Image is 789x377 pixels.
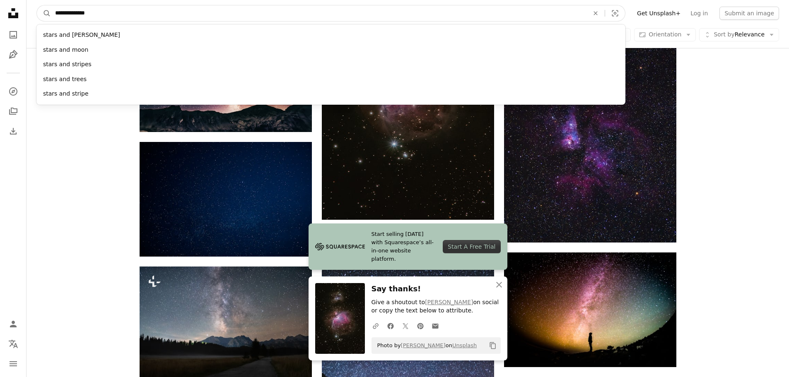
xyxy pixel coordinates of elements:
[428,317,443,334] a: Share over email
[632,7,685,20] a: Get Unsplash+
[36,28,625,43] div: stars and [PERSON_NAME]
[5,316,22,332] a: Log in / Sign up
[586,5,605,21] button: Clear
[372,230,437,263] span: Start selling [DATE] with Squarespace’s all-in-one website platform.
[504,306,676,313] a: silhouette photography of person
[5,26,22,43] a: Photos
[140,320,312,327] a: the milky shines brightly over the mountains in the distance
[36,86,625,101] div: stars and stripe
[322,355,494,363] a: silhouette of mountains during starry night
[373,339,477,352] span: Photo by on
[5,46,22,63] a: Illustrations
[486,339,500,353] button: Copy to clipboard
[443,240,500,253] div: Start A Free Trial
[5,103,22,120] a: Collections
[140,142,312,257] img: blue sky with stars during night time
[452,342,477,348] a: Unsplash
[36,72,625,87] div: stars and trees
[714,31,734,38] span: Sort by
[5,83,22,100] a: Explore
[5,355,22,372] button: Menu
[685,7,713,20] a: Log in
[719,7,779,20] button: Submit an image
[413,317,428,334] a: Share on Pinterest
[398,317,413,334] a: Share on Twitter
[401,342,446,348] a: [PERSON_NAME]
[5,336,22,352] button: Language
[36,43,625,58] div: stars and moon
[372,283,501,295] h3: Say thanks!
[714,31,765,39] span: Relevance
[383,317,398,334] a: Share on Facebook
[140,195,312,203] a: blue sky with stars during night time
[699,28,779,41] button: Sort byRelevance
[425,299,473,305] a: [PERSON_NAME]
[37,5,51,21] button: Search Unsplash
[605,5,625,21] button: Visual search
[649,31,681,38] span: Orientation
[5,123,22,139] a: Download History
[372,298,501,315] p: Give a shoutout to on social or copy the text below to attribute.
[504,252,676,367] img: silhouette photography of person
[36,57,625,72] div: stars and stripes
[634,28,696,41] button: Orientation
[5,5,22,23] a: Home — Unsplash
[309,223,507,270] a: Start selling [DATE] with Squarespace’s all-in-one website platform.Start A Free Trial
[504,110,676,117] a: a group of stars that are in the sky
[315,240,365,253] img: file-1705255347840-230a6ab5bca9image
[36,5,625,22] form: Find visuals sitewide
